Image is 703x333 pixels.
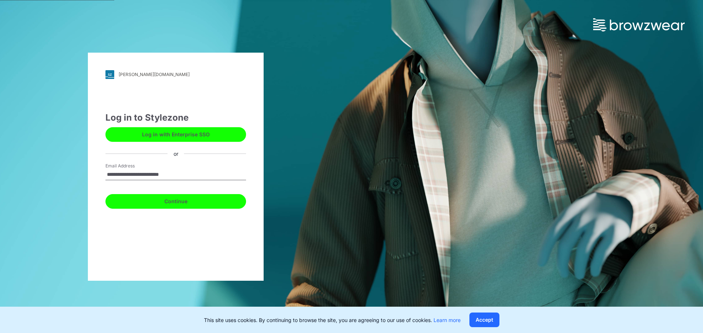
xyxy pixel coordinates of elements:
button: Continue [105,194,246,209]
img: browzwear-logo.73288ffb.svg [593,18,685,31]
div: [PERSON_NAME][DOMAIN_NAME] [119,72,190,77]
a: [PERSON_NAME][DOMAIN_NAME] [105,70,246,79]
label: Email Address [105,163,157,169]
img: svg+xml;base64,PHN2ZyB3aWR0aD0iMjgiIGhlaWdodD0iMjgiIHZpZXdCb3g9IjAgMCAyOCAyOCIgZmlsbD0ibm9uZSIgeG... [105,70,114,79]
p: This site uses cookies. By continuing to browse the site, you are agreeing to our use of cookies. [204,316,461,324]
button: Log in with Enterprise SSO [105,127,246,142]
a: Learn more [434,317,461,323]
div: or [168,150,184,158]
div: Log in to Stylezone [105,111,246,124]
button: Accept [469,313,499,327]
